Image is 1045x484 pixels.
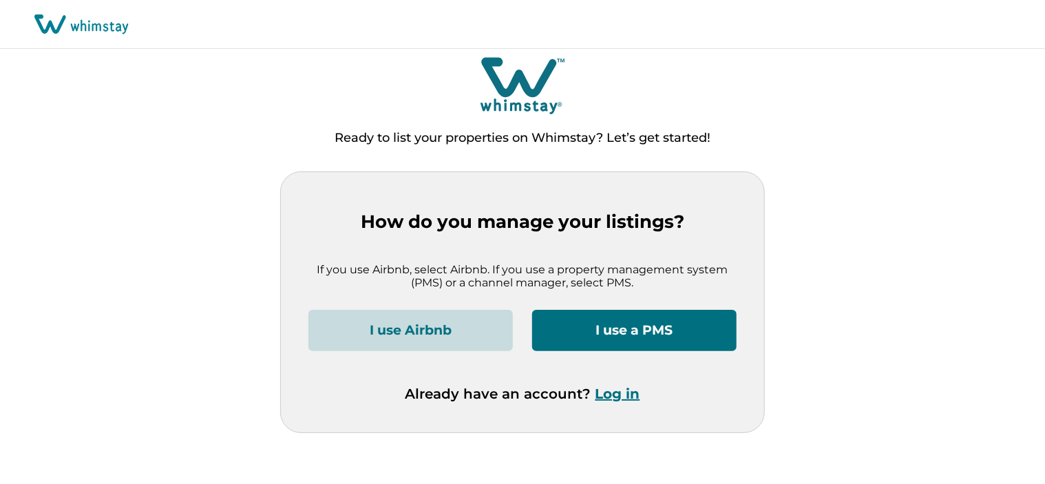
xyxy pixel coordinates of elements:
[532,310,737,351] button: I use a PMS
[595,386,640,402] button: Log in
[405,386,640,402] p: Already have an account?
[308,263,737,290] p: If you use Airbnb, select Airbnb. If you use a property management system (PMS) or a channel mana...
[308,310,513,351] button: I use Airbnb
[335,131,710,145] p: Ready to list your properties on Whimstay? Let’s get started!
[308,211,737,233] p: How do you manage your listings?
